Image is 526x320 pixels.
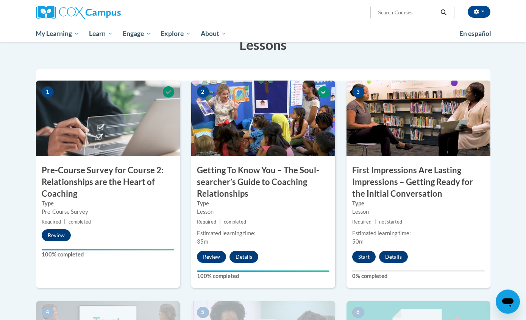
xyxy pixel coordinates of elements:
span: | [219,219,221,225]
a: Explore [156,25,196,42]
button: Search [438,8,449,17]
button: Start [352,251,376,263]
span: 50m [352,239,364,245]
label: Type [197,200,329,208]
span: 5 [197,307,209,318]
span: Learn [89,29,113,38]
span: My Learning [36,29,79,38]
img: Cox Campus [36,6,121,19]
a: Engage [118,25,156,42]
span: 35m [197,239,208,245]
span: not started [379,219,402,225]
div: Main menu [25,25,502,42]
div: Estimated learning time: [197,230,329,238]
img: Course Image [36,81,180,157]
h3: Pre-Course Survey for Course 2: Relationships are the Heart of Coaching [36,165,180,200]
span: Engage [123,29,151,38]
a: Cox Campus [36,6,180,19]
button: Review [197,251,226,263]
div: Estimated learning time: [352,230,485,238]
span: | [64,219,66,225]
a: Learn [84,25,118,42]
span: En español [459,30,491,37]
span: Explore [161,29,191,38]
h3: First Impressions Are Lasting Impressions – Getting Ready for the Initial Conversation [347,165,490,200]
label: Type [352,200,485,208]
a: En español [454,26,496,42]
span: Required [42,219,61,225]
span: 4 [42,307,54,318]
a: My Learning [31,25,84,42]
img: Course Image [191,81,335,157]
span: completed [224,219,246,225]
button: Review [42,230,71,242]
iframe: Button to launch messaging window [496,290,520,314]
label: 0% completed [352,272,485,281]
div: Lesson [197,208,329,216]
span: 1 [42,87,54,98]
label: 100% completed [42,251,174,259]
label: Type [42,200,174,208]
div: Lesson [352,208,485,216]
button: Details [229,251,258,263]
h3: Getting To Know You – The Soul-searcher’s Guide to Coaching Relationships [191,165,335,200]
div: Your progress [42,249,174,251]
span: About [201,29,226,38]
label: 100% completed [197,272,329,281]
button: Account Settings [468,6,490,18]
a: About [196,25,231,42]
span: 6 [352,307,364,318]
input: Search Courses [377,8,438,17]
div: Your progress [197,271,329,272]
span: Required [197,219,216,225]
span: completed [69,219,91,225]
div: Pre-Course Survey [42,208,174,216]
span: 3 [352,87,364,98]
img: Course Image [347,81,490,157]
span: 2 [197,87,209,98]
button: Details [379,251,408,263]
h3: Lessons [36,36,490,54]
span: | [375,219,376,225]
span: Required [352,219,371,225]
